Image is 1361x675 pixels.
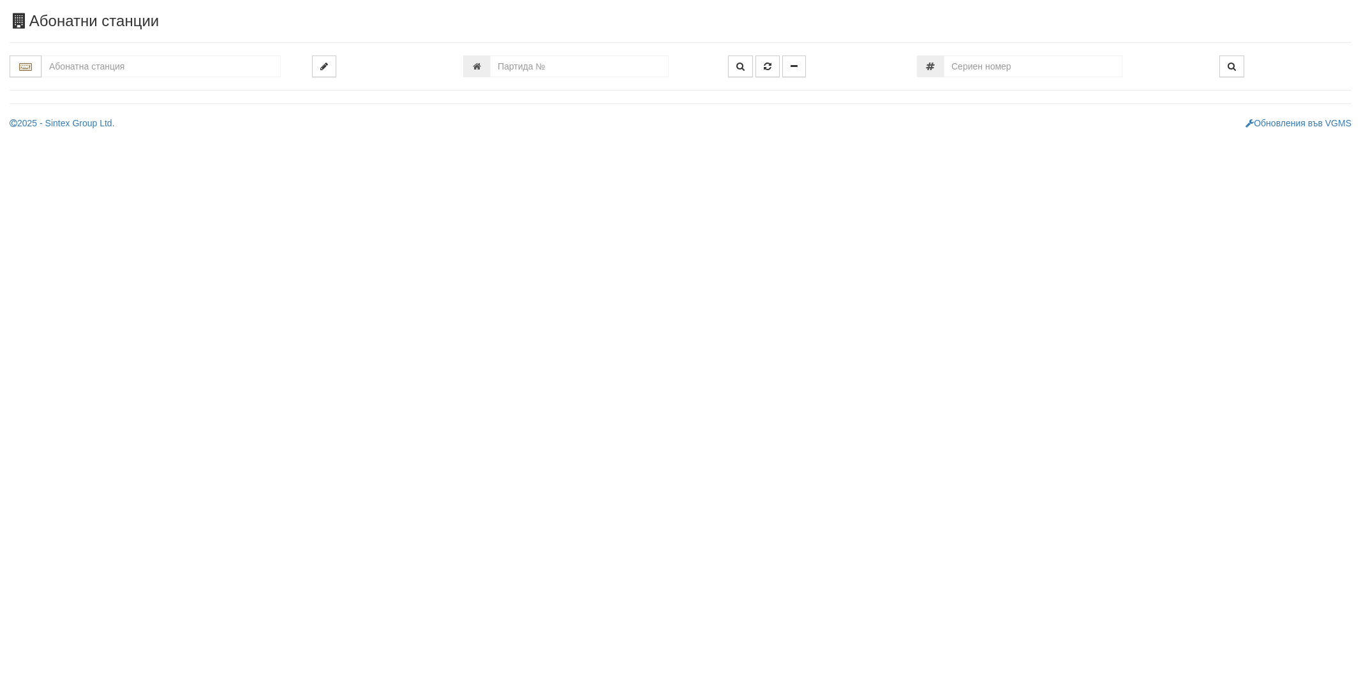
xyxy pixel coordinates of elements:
input: Абонатна станция [41,56,281,77]
input: Сериен номер [944,56,1122,77]
h3: Абонатни станции [10,13,1351,29]
input: Партида № [490,56,669,77]
a: 2025 - Sintex Group Ltd. [10,118,115,128]
a: Обновления във VGMS [1246,118,1351,128]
